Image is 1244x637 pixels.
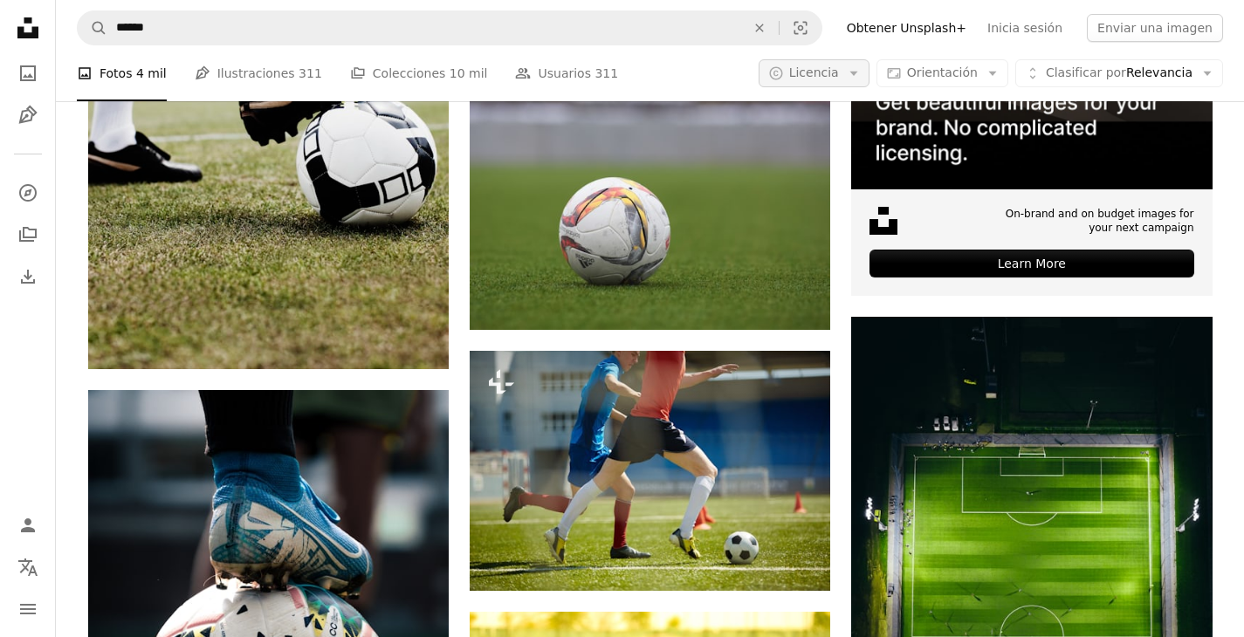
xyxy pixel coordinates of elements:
span: Clasificar por [1046,65,1126,79]
a: Usuarios 311 [515,45,618,101]
a: Colecciones 10 mil [350,45,488,101]
span: Orientación [907,65,978,79]
button: Enviar una imagen [1087,14,1223,42]
a: Historial de descargas [10,259,45,294]
a: Dos futbolistas corriendo por el campo tras el balón [470,462,830,478]
span: On-brand and on budget images for your next campaign [995,207,1193,236]
a: Ilustraciones [10,98,45,133]
span: Licencia [789,65,839,79]
a: Fotos [10,56,45,91]
button: Idioma [10,550,45,585]
form: Encuentra imágenes en todo el sitio [77,10,822,45]
div: Learn More [869,250,1193,277]
a: Balón de fútbol Adidas blanco y gris sobre césped [470,202,830,217]
img: Balón de fútbol Adidas blanco y gris sobre césped [470,90,830,330]
a: Ilustraciones 311 [195,45,322,101]
button: Clasificar porRelevancia [1015,59,1223,87]
a: Colecciones [10,217,45,252]
button: Licencia [759,59,869,87]
img: Dos futbolistas corriendo por el campo tras el balón [470,351,830,591]
button: Orientación [876,59,1008,87]
button: Borrar [740,11,779,45]
a: Explorar [10,175,45,210]
button: Búsqueda visual [780,11,821,45]
span: Relevancia [1046,65,1192,82]
a: Un balón de fútbol sentado en la parte superior de un exuberante campo verde [88,91,449,106]
img: file-1631678316303-ed18b8b5cb9cimage [869,207,897,235]
a: Iniciar sesión / Registrarse [10,508,45,543]
button: Buscar en Unsplash [78,11,107,45]
a: Obtener Unsplash+ [836,14,977,42]
span: 311 [299,64,322,83]
button: Menú [10,592,45,627]
span: 311 [595,64,618,83]
a: Inicio — Unsplash [10,10,45,49]
span: 10 mil [450,64,488,83]
a: Inicia sesión [977,14,1073,42]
